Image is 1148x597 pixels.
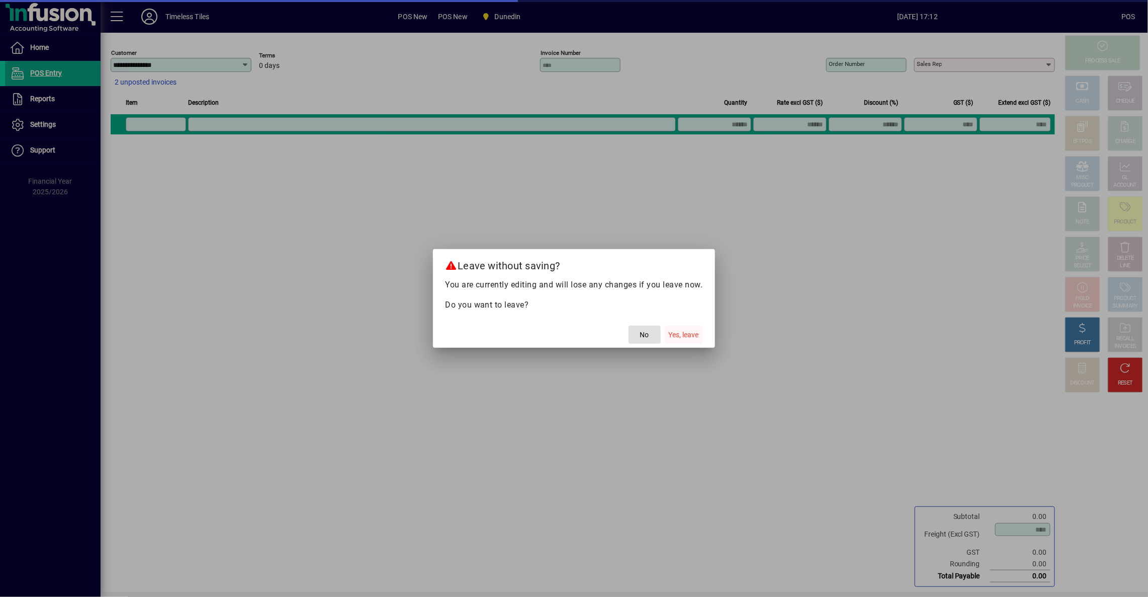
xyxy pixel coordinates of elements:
span: No [640,330,649,340]
button: No [629,326,661,344]
p: You are currently editing and will lose any changes if you leave now. [445,279,703,291]
p: Do you want to leave? [445,299,703,311]
button: Yes, leave [665,326,703,344]
span: Yes, leave [669,330,699,340]
h2: Leave without saving? [433,249,715,278]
